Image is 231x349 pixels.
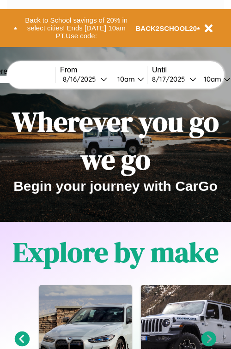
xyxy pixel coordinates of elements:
div: 10am [113,75,137,83]
h1: Explore by make [13,233,219,271]
button: 10am [110,74,147,84]
div: 10am [199,75,224,83]
div: 8 / 16 / 2025 [63,75,100,83]
button: 8/16/2025 [60,74,110,84]
button: Back to School savings of 20% in select cities! Ends [DATE] 10am PT.Use code: [17,14,136,42]
div: 8 / 17 / 2025 [152,75,189,83]
label: From [60,66,147,74]
b: BACK2SCHOOL20 [136,24,197,32]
